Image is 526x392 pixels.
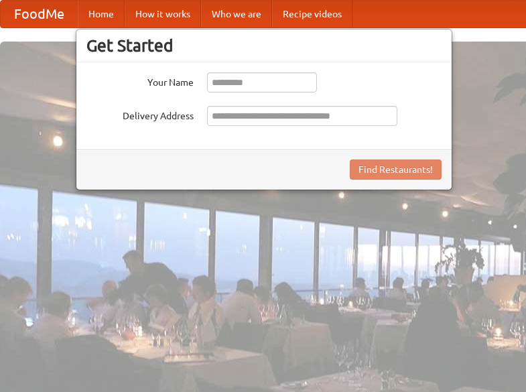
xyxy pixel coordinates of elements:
[201,1,272,27] a: Who we are
[125,1,201,27] a: How it works
[78,1,125,27] a: Home
[86,72,194,89] label: Your Name
[86,36,442,56] h3: Get Started
[272,1,352,27] a: Recipe videos
[1,1,78,27] a: FoodMe
[86,106,194,123] label: Delivery Address
[350,159,442,180] button: Find Restaurants!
